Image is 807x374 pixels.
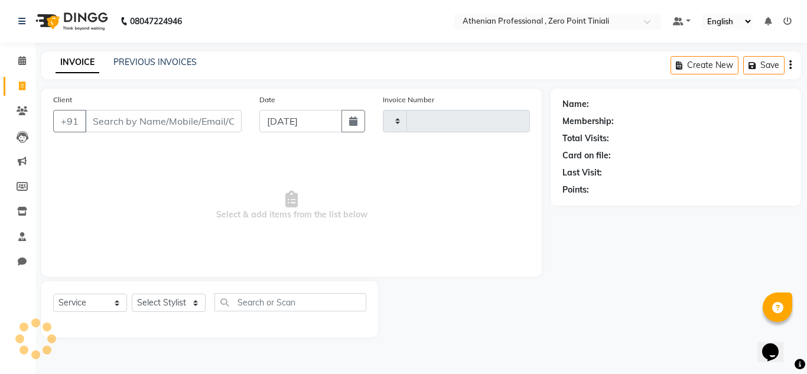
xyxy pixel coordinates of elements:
label: Date [259,95,275,105]
button: Save [743,56,785,74]
div: Total Visits: [562,132,609,145]
div: Last Visit: [562,167,602,179]
button: Create New [671,56,738,74]
div: Points: [562,184,589,196]
a: PREVIOUS INVOICES [113,57,197,67]
div: Name: [562,98,589,110]
span: Select & add items from the list below [53,147,530,265]
b: 08047224946 [130,5,182,38]
iframe: chat widget [757,327,795,362]
input: Search or Scan [214,293,366,311]
img: logo [30,5,111,38]
label: Invoice Number [383,95,434,105]
button: +91 [53,110,86,132]
div: Membership: [562,115,614,128]
label: Client [53,95,72,105]
input: Search by Name/Mobile/Email/Code [85,110,242,132]
div: Card on file: [562,149,611,162]
a: INVOICE [56,52,99,73]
